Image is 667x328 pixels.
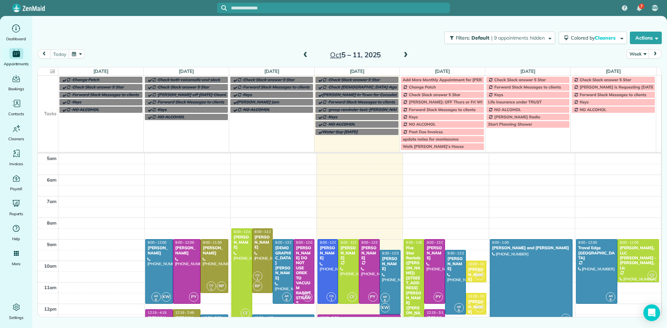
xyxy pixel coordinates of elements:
[455,307,463,314] small: 6
[580,92,647,97] span: Forward Slack Messages to clients
[158,84,209,90] span: Check Slack answer 5 Star
[340,240,359,245] span: 9:00 - 12:00
[255,273,260,277] span: CG
[221,5,227,11] svg: Focus search
[406,240,423,245] span: 9:00 - 1:00
[233,235,250,250] div: [PERSON_NAME]
[643,304,660,321] div: Open Intercom Messenger
[152,296,160,303] small: 6
[494,107,521,112] span: NO ALCOHOL
[243,77,295,82] span: Check Slack answer 5 Star
[207,286,216,292] small: 1
[329,294,333,298] span: CG
[203,240,222,245] span: 9:00 - 11:30
[47,199,57,204] span: 7am
[148,310,166,315] span: 12:15 - 4:15
[275,245,291,280] div: [DEMOGRAPHIC_DATA][PERSON_NAME]
[328,107,402,112] span: group reminder text: [PERSON_NAME]
[275,240,294,245] span: 9:00 - 12:00
[406,245,422,325] div: Five Star Rentals ([PERSON_NAME]) [STREET_ADDRESS][PERSON_NAME] ([PERSON_NAME] GATE)
[320,316,339,320] span: 12:30 - 3:30
[648,271,657,280] span: CF
[328,84,429,90] span: Check [DEMOGRAPHIC_DATA] Against Spreadsheet
[10,185,23,192] span: Payroll
[179,68,194,74] a: [DATE]
[3,73,30,92] a: Bookings
[72,84,124,90] span: Check Slack answer 5 Star
[580,77,631,82] span: Check Slack answer 5 Star
[630,32,662,44] button: Actions
[413,314,422,323] span: CF
[253,276,262,282] small: 1
[203,245,226,255] div: [PERSON_NAME]
[619,245,657,270] div: [PERSON_NAME], LLC [PERSON_NAME] - [PERSON_NAME], Llc
[327,296,336,303] small: 1
[328,77,380,82] span: Check Slack answer 5 Star
[72,99,81,104] span: Keys
[3,173,30,192] a: Payroll
[322,129,357,134] span: Water Guy [DATE]
[322,92,407,97] span: [PERSON_NAME] In Town for Consulatation
[147,245,171,255] div: [PERSON_NAME]
[559,32,627,44] button: Colored byCleaners
[649,49,662,59] button: next
[3,198,30,217] a: Reports
[243,92,252,97] span: Keys
[328,114,337,119] span: Keys
[471,35,490,41] span: Default
[320,240,339,245] span: 9:00 - 12:00
[652,5,658,11] span: KW
[72,107,99,112] span: NO ALCOHOL
[580,107,607,112] span: NO ALCOHOL
[217,281,226,291] span: RP
[620,240,639,245] span: 9:00 - 11:00
[47,177,57,183] span: 6am
[447,251,466,255] span: 9:30 - 12:30
[491,35,545,41] span: | 9 appointments hidden
[571,35,618,41] span: Colored by
[3,98,30,117] a: Contacts
[50,49,69,59] button: today
[44,285,57,290] span: 11am
[8,135,24,142] span: Cleaners
[162,292,171,302] span: KW
[403,136,459,142] span: update notes for montezuma
[3,302,30,321] a: Settings
[47,220,57,226] span: 8am
[147,316,171,326] div: [PERSON_NAME]
[312,51,399,59] h2: 5 – 11, 2025
[254,235,271,250] div: [PERSON_NAME]
[403,77,506,82] span: Add More Monthly Appointment for [PERSON_NAME]
[347,292,357,302] span: CF
[441,32,555,44] a: Filters: Default | 9 appointments hidden
[9,314,24,321] span: Settings
[492,240,509,245] span: 9:00 - 1:00
[409,129,443,134] span: Past Due Invoices
[158,92,253,97] span: [PERSON_NAME] off [DATE] Cleaning Restaurant
[447,256,464,271] div: [PERSON_NAME]
[241,309,250,318] span: CF
[580,99,589,104] span: Keys
[175,310,194,315] span: 12:15 - 2:45
[609,294,613,298] span: AR
[488,99,542,104] span: Life Insurance under TRUST
[409,114,418,119] span: Keys
[3,48,30,67] a: Appointments
[8,85,24,92] span: Bookings
[578,240,597,245] span: 9:00 - 12:00
[303,292,312,302] span: PY
[409,107,476,112] span: Forward Slack Messages to clients
[427,240,445,245] span: 9:00 - 12:00
[383,295,387,298] span: AR
[409,99,493,104] span: [PERSON_NAME]: OFF Thurs or Fri WEEKLY
[457,305,461,309] span: AR
[6,35,26,42] span: Dashboard
[409,84,436,90] span: Change Patch
[368,292,378,302] span: PY
[12,235,20,242] span: Help
[488,121,532,127] span: Start Planning Shower
[158,99,224,104] span: Forward Slack Messages to clients
[8,110,24,117] span: Contacts
[434,292,443,302] span: PY
[237,99,279,104] span: [PERSON_NAME] Jam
